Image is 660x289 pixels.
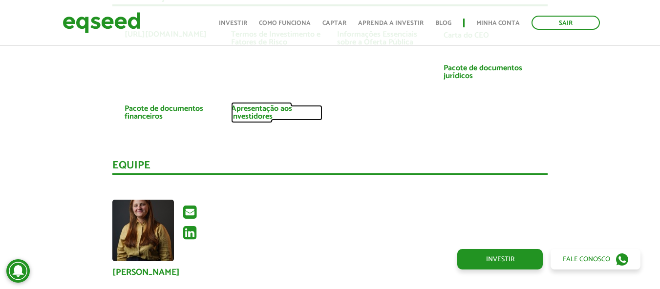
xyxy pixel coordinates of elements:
[457,249,543,269] a: Investir
[358,20,424,26] a: Aprenda a investir
[435,20,451,26] a: Blog
[231,31,323,46] a: Termos de Investimento e Fatores de Risco
[112,200,174,261] a: Ver perfil do usuário.
[259,20,311,26] a: Como funciona
[112,268,180,277] a: [PERSON_NAME]
[112,160,548,175] div: Equipe
[112,200,174,261] img: Foto de Daniela Freitas Ribeiro
[231,105,323,121] a: Apresentação aos investidores
[219,20,247,26] a: Investir
[532,16,600,30] a: Sair
[476,20,520,26] a: Minha conta
[125,105,216,121] a: Pacote de documentos financeiros
[551,249,640,269] a: Fale conosco
[444,64,535,80] a: Pacote de documentos jurídicos
[337,31,429,46] a: Informações Essenciais sobre a Oferta Pública
[63,10,141,36] img: EqSeed
[322,20,346,26] a: Captar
